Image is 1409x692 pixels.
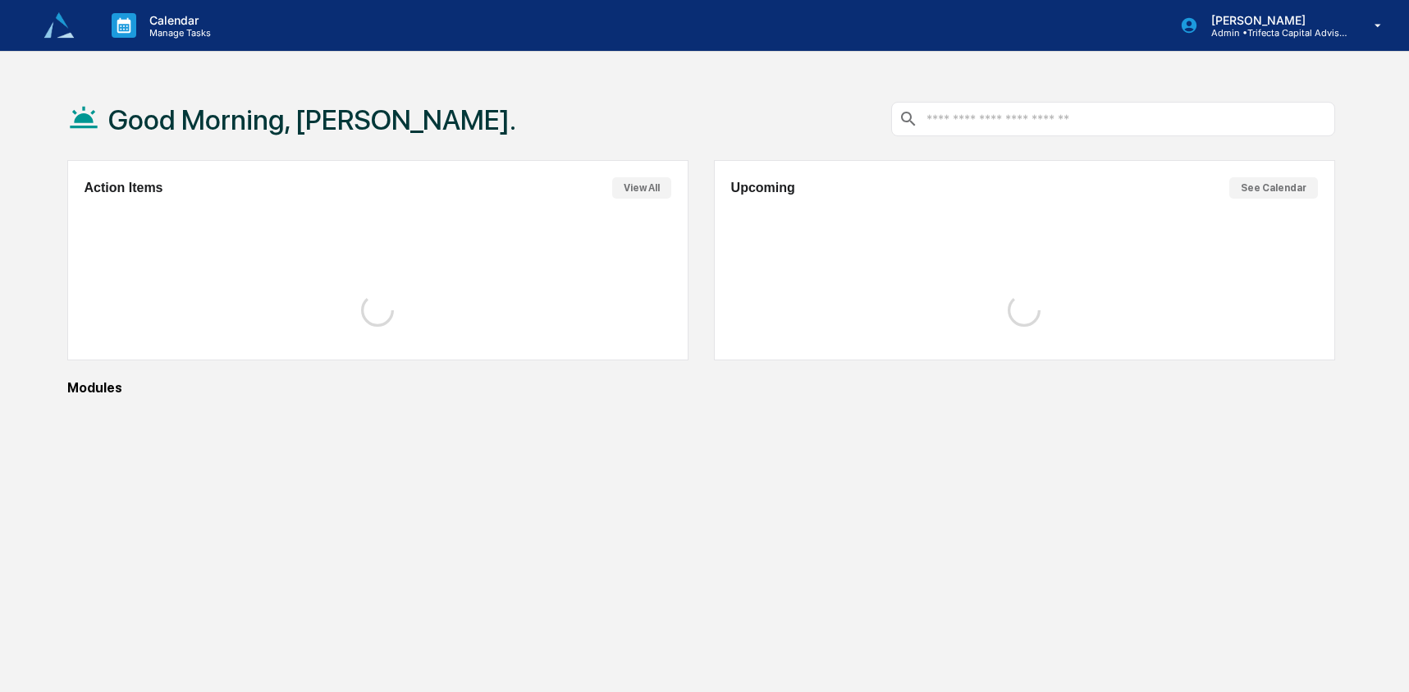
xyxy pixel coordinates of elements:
[731,181,795,195] h2: Upcoming
[136,13,219,27] p: Calendar
[1198,27,1351,39] p: Admin • Trifecta Capital Advisors
[1198,13,1351,27] p: [PERSON_NAME]
[612,177,671,199] button: View All
[67,380,1335,396] div: Modules
[1229,177,1318,199] button: See Calendar
[85,181,163,195] h2: Action Items
[136,27,219,39] p: Manage Tasks
[39,6,79,45] img: logo
[108,103,516,136] h1: Good Morning, [PERSON_NAME].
